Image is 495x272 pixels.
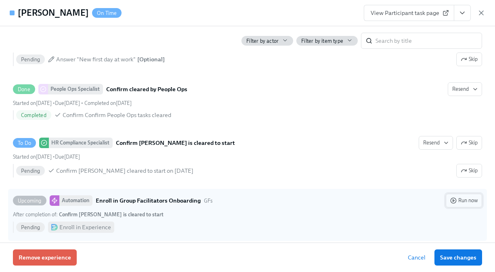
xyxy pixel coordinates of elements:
strong: Confirm [PERSON_NAME] is cleared to start [116,138,235,148]
span: To Do [13,140,36,146]
button: Filter by actor [241,36,293,46]
span: Pending [16,224,45,230]
span: Pending [16,168,45,174]
button: View task page [454,5,471,21]
h4: [PERSON_NAME] [18,7,89,19]
span: Friday, October 3rd 2025, 9:01 am [13,100,52,106]
button: UpcomingAutomationEnroll in Group Facilitators OnboardingGFsAfter completion of: Confirm [PERSON_... [446,194,482,207]
span: Cancel [408,253,426,262]
span: Save changes [440,253,476,262]
span: Resend [423,139,449,147]
span: Skip [461,167,478,175]
div: People Ops Specialist [48,84,103,94]
strong: Confirm cleared by People Ops [106,84,187,94]
span: Completed [16,112,51,118]
span: Remove experience [19,253,71,262]
button: Remove experience [13,249,77,266]
div: Automation [59,195,92,206]
strong: Confirm [PERSON_NAME] is cleared to start [59,211,164,218]
button: Filter by item type [296,36,358,46]
strong: Enroll in Group Facilitators Onboarding [96,196,201,205]
div: [ Optional ] [137,55,165,63]
button: Save changes [434,249,482,266]
span: Skip [461,55,478,63]
span: On Time [92,10,122,16]
button: To DoHR Compliance SpecialistConfirm [PERSON_NAME] is cleared to startResendSkipStarted on[DATE] ... [456,164,482,178]
span: Answer "New first day at work" [56,55,136,63]
span: Run now [450,197,478,205]
span: Wednesday, October 29th 2025, 9:00 am [55,154,80,160]
span: Filter by actor [246,37,279,45]
button: DonePeople Ops SpecialistConfirm cleared by People OpsStarted on[DATE] •Due[DATE] • Completed on[... [448,82,482,96]
button: To DoHR Compliance SpecialistConfirm [PERSON_NAME] is cleared to startSkipStarted on[DATE] •Due[D... [419,136,453,150]
div: HR Compliance Specialist [49,138,113,148]
span: Tuesday, October 7th 2025, 3:41 pm [13,154,52,160]
span: Skip [461,139,478,147]
span: Pending [16,56,45,63]
div: • • [13,99,132,107]
span: View Participant task page [371,9,447,17]
button: Cancel [402,249,431,266]
span: Wednesday, October 8th 2025, 9:00 am [55,100,80,106]
span: Upcoming [13,198,46,204]
span: Confirm [PERSON_NAME] cleared to start on [DATE] [56,167,193,175]
input: Search by title [375,33,482,49]
div: After completion of : [13,211,164,218]
a: View Participant task page [364,5,454,21]
span: Filter by item type [301,37,343,45]
span: This automation uses the "GFs" audience [204,197,212,205]
span: Done [13,86,35,92]
span: Tuesday, October 7th 2025, 3:41 pm [84,100,132,106]
button: To DoHR Compliance SpecialistChange start-date for [PERSON_NAME]ResendSkipStarted on[DATE] •Due[D... [456,52,482,66]
button: To DoHR Compliance SpecialistConfirm [PERSON_NAME] is cleared to startResendStarted on[DATE] •Due... [456,136,482,150]
div: Enroll in Experience [59,223,111,231]
div: • [13,153,80,161]
span: Confirm Confirm People Ops tasks cleared [63,111,171,119]
span: Resend [452,85,478,93]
